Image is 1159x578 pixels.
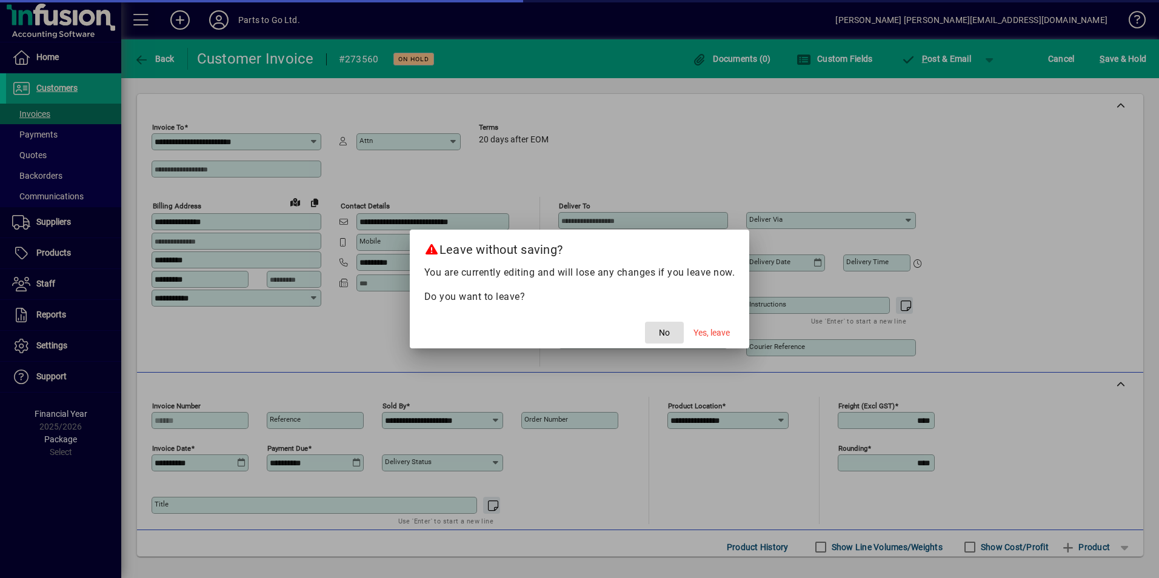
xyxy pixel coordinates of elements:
span: Yes, leave [693,327,730,339]
button: Yes, leave [689,322,735,344]
p: You are currently editing and will lose any changes if you leave now. [424,265,735,280]
p: Do you want to leave? [424,290,735,304]
h2: Leave without saving? [410,230,750,265]
button: No [645,322,684,344]
span: No [659,327,670,339]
